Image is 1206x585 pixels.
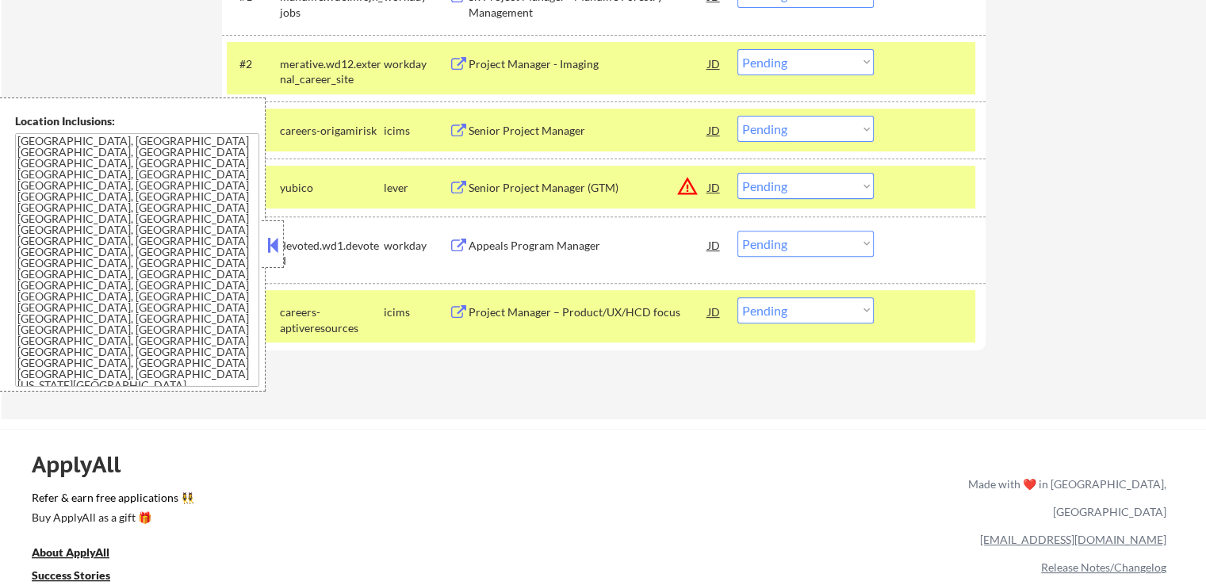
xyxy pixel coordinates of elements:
a: [EMAIL_ADDRESS][DOMAIN_NAME] [980,533,1166,546]
div: Made with ❤️ in [GEOGRAPHIC_DATA], [GEOGRAPHIC_DATA] [962,470,1166,526]
div: JD [706,173,722,201]
div: devoted.wd1.devoted [280,238,384,269]
div: JD [706,297,722,326]
a: Refer & earn free applications 👯‍♀️ [32,492,637,509]
div: Project Manager - Imaging [469,56,708,72]
div: Buy ApplyAll as a gift 🎁 [32,512,190,523]
div: JD [706,231,722,259]
a: Buy ApplyAll as a gift 🎁 [32,509,190,529]
div: Project Manager – Product/UX/HCD focus [469,304,708,320]
div: icims [384,304,449,320]
div: careers-origamirisk [280,123,384,139]
div: lever [384,180,449,196]
button: warning_amber [676,175,699,197]
div: JD [706,49,722,78]
u: Success Stories [32,568,110,582]
div: Senior Project Manager (GTM) [469,180,708,196]
div: Senior Project Manager [469,123,708,139]
div: workday [384,56,449,72]
div: ApplyAll [32,451,139,478]
div: careers-aptiveresources [280,304,384,335]
a: Release Notes/Changelog [1041,560,1166,574]
a: About ApplyAll [32,544,132,564]
div: yubico [280,180,384,196]
div: JD [706,116,722,144]
div: icims [384,123,449,139]
div: merative.wd12.external_career_site [280,56,384,87]
div: Location Inclusions: [15,113,259,129]
div: #2 [239,56,267,72]
div: workday [384,238,449,254]
u: About ApplyAll [32,545,109,559]
div: Appeals Program Manager [469,238,708,254]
